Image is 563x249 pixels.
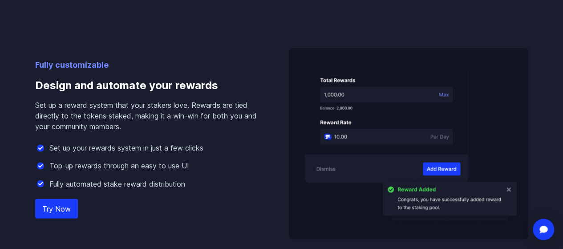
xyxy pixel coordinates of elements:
p: Fully customizable [35,59,260,71]
div: Open Intercom Messenger [533,219,554,240]
p: Set up your rewards system in just a few clicks [49,143,203,153]
img: Design and automate your rewards [289,48,528,239]
h3: Design and automate your rewards [35,71,260,100]
p: Top-up rewards through an easy to use UI [49,160,189,171]
p: Set up a reward system that your stakers love. Rewards are tied directly to the tokens staked, ma... [35,100,260,132]
p: Fully automated stake reward distribution [49,178,185,189]
a: Try Now [35,199,78,218]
